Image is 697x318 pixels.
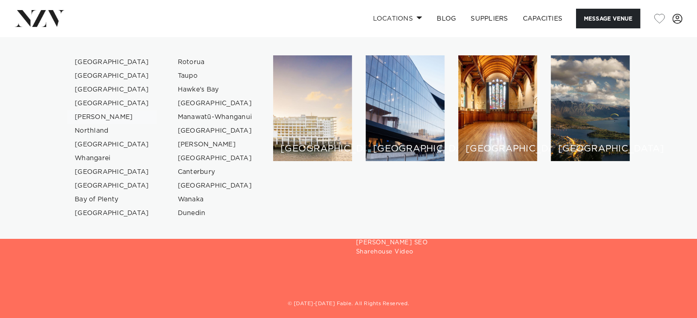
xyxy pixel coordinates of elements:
h6: [GEOGRAPHIC_DATA] [466,144,530,154]
a: Dunedin [170,206,260,220]
a: [GEOGRAPHIC_DATA] [67,97,157,110]
a: Wellington venues [GEOGRAPHIC_DATA] [366,55,445,161]
a: [GEOGRAPHIC_DATA] [67,179,157,193]
a: Northland [67,124,157,138]
a: Locations [365,9,429,28]
a: Canterbury [170,165,260,179]
a: SUPPLIERS [463,9,515,28]
h6: [GEOGRAPHIC_DATA] [373,144,437,154]
h6: [GEOGRAPHIC_DATA] [280,144,345,154]
a: [GEOGRAPHIC_DATA] [170,151,260,165]
a: Bay of Plenty [67,193,157,206]
a: [GEOGRAPHIC_DATA] [170,97,260,110]
a: Hawke's Bay [170,83,260,97]
a: [GEOGRAPHIC_DATA] [67,165,157,179]
a: [GEOGRAPHIC_DATA] [170,124,260,138]
a: BLOG [429,9,463,28]
a: Taupo [170,69,260,83]
button: Message Venue [576,9,640,28]
a: [GEOGRAPHIC_DATA] [67,69,157,83]
a: Sharehouse Video [356,248,438,257]
a: Christchurch venues [GEOGRAPHIC_DATA] [458,55,537,161]
a: [PERSON_NAME] [170,138,260,151]
a: Queenstown venues [GEOGRAPHIC_DATA] [551,55,630,161]
a: [PERSON_NAME] [67,110,157,124]
a: Auckland venues [GEOGRAPHIC_DATA] [273,55,352,161]
a: Manawatū-Whanganui [170,110,260,124]
a: [GEOGRAPHIC_DATA] [67,83,157,97]
a: [GEOGRAPHIC_DATA] [67,206,157,220]
a: [PERSON_NAME] SEO [356,238,438,248]
h6: [GEOGRAPHIC_DATA] [558,144,622,154]
a: Rotorua [170,55,260,69]
a: Wanaka [170,193,260,206]
a: [GEOGRAPHIC_DATA] [170,179,260,193]
a: Whangarei [67,151,157,165]
a: [GEOGRAPHIC_DATA] [67,55,157,69]
h5: © [DATE]-[DATE] Fable. All Rights Reserved. [67,301,630,308]
a: Capacities [516,9,570,28]
a: [GEOGRAPHIC_DATA] [67,138,157,151]
img: nzv-logo.png [15,10,65,27]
